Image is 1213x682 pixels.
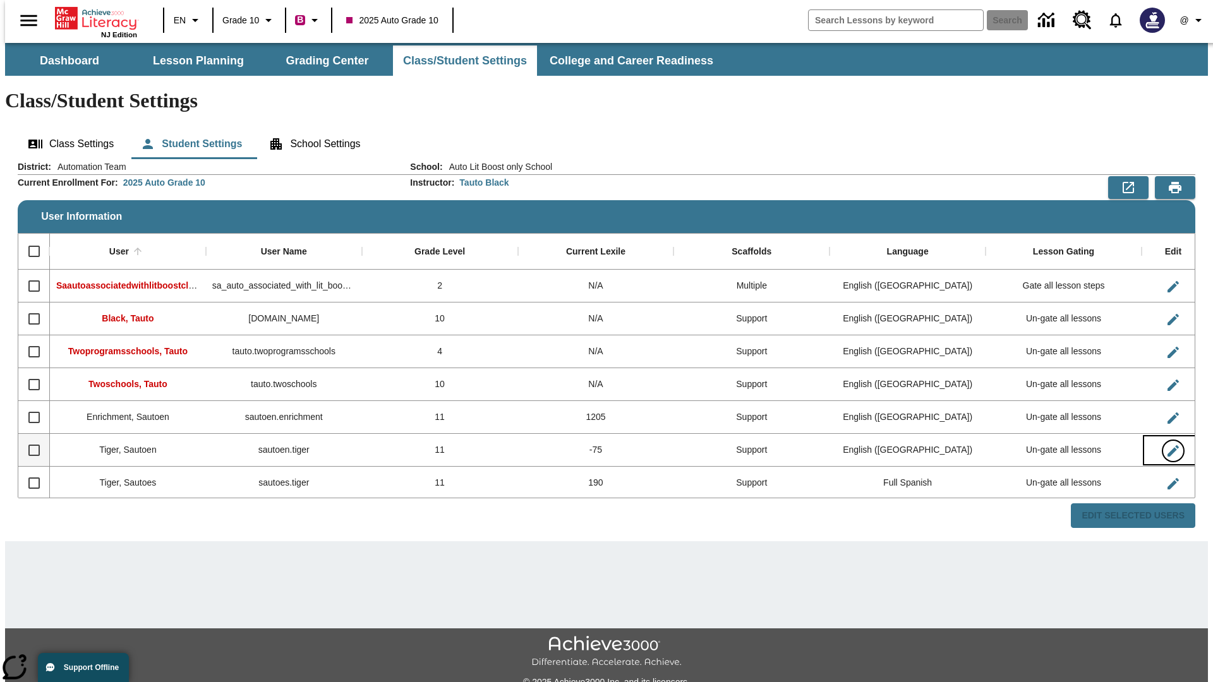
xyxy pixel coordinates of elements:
[1165,246,1181,258] div: Edit
[809,10,983,30] input: search field
[261,246,307,258] div: User Name
[673,467,830,500] div: Support
[673,270,830,302] div: Multiple
[673,368,830,401] div: Support
[986,335,1142,368] div: Un-gate all lessons
[531,636,682,668] img: Achieve3000 Differentiate Accelerate Achieve
[1161,438,1186,464] button: Edit User
[1132,4,1173,37] button: Select a new avatar
[362,467,518,500] div: 11
[18,162,51,172] h2: District :
[1161,471,1186,496] button: Edit User
[5,43,1208,76] div: SubNavbar
[986,270,1142,302] div: Gate all lesson steps
[1065,3,1099,37] a: Resource Center, Will open in new tab
[830,467,986,500] div: Full Spanish
[566,246,625,258] div: Current Lexile
[55,6,137,31] a: Home
[168,9,208,32] button: Language: EN, Select a language
[1161,307,1186,332] button: Edit User
[362,434,518,467] div: 11
[830,401,986,434] div: English (US)
[1161,274,1186,299] button: Edit User
[99,445,157,455] span: Tiger, Sautoen
[1173,9,1213,32] button: Profile/Settings
[51,160,126,173] span: Automation Team
[101,31,137,39] span: NJ Edition
[673,401,830,434] div: Support
[18,160,1195,529] div: User Information
[518,434,674,467] div: -75
[540,45,723,76] button: College and Career Readiness
[5,45,725,76] div: SubNavbar
[5,89,1208,112] h1: Class/Student Settings
[290,9,327,32] button: Boost Class color is violet red. Change class color
[1140,8,1165,33] img: Avatar
[673,335,830,368] div: Support
[986,368,1142,401] div: Un-gate all lessons
[206,467,362,500] div: sautoes.tiger
[518,368,674,401] div: N/A
[6,45,133,76] button: Dashboard
[410,177,454,188] h2: Instructor :
[206,368,362,401] div: tauto.twoschools
[68,346,188,356] span: Twoprogramsschools, Tauto
[830,434,986,467] div: English (US)
[10,2,47,39] button: Open side menu
[518,335,674,368] div: N/A
[393,45,537,76] button: Class/Student Settings
[986,302,1142,335] div: Un-gate all lessons
[206,335,362,368] div: tauto.twoprogramsschools
[100,477,157,488] span: Tiger, Sautoes
[258,129,370,159] button: School Settings
[123,176,205,189] div: 2025 Auto Grade 10
[109,246,129,258] div: User
[174,14,186,27] span: EN
[732,246,771,258] div: Scaffolds
[102,313,154,323] span: Black, Tauto
[362,270,518,302] div: 2
[1108,176,1149,199] button: Export to CSV
[459,176,509,189] div: Tauto Black
[362,302,518,335] div: 10
[1099,4,1132,37] a: Notifications
[1161,405,1186,431] button: Edit User
[518,401,674,434] div: 1205
[362,368,518,401] div: 10
[1155,176,1195,199] button: Print Preview
[217,9,281,32] button: Grade: Grade 10, Select a grade
[206,270,362,302] div: sa_auto_associated_with_lit_boost_classes
[518,270,674,302] div: N/A
[18,129,124,159] button: Class Settings
[135,45,262,76] button: Lesson Planning
[64,663,119,672] span: Support Offline
[830,335,986,368] div: English (US)
[18,177,118,188] h2: Current Enrollment For :
[297,12,303,28] span: B
[362,335,518,368] div: 4
[55,4,137,39] div: Home
[1033,246,1094,258] div: Lesson Gating
[38,653,129,682] button: Support Offline
[1180,14,1188,27] span: @
[830,368,986,401] div: English (US)
[130,129,252,159] button: Student Settings
[362,401,518,434] div: 11
[518,467,674,500] div: 190
[986,434,1142,467] div: Un-gate all lessons
[56,280,325,290] span: Saautoassociatedwithlitboostcl, Saautoassociatedwithlitboostcl
[206,401,362,434] div: sautoen.enrichment
[410,162,442,172] h2: School :
[18,129,1195,159] div: Class/Student Settings
[41,211,122,222] span: User Information
[264,45,390,76] button: Grading Center
[1030,3,1065,38] a: Data Center
[673,302,830,335] div: Support
[1161,340,1186,365] button: Edit User
[346,14,438,27] span: 2025 Auto Grade 10
[87,412,169,422] span: Enrichment, Sautoen
[414,246,465,258] div: Grade Level
[986,467,1142,500] div: Un-gate all lessons
[88,379,167,389] span: Twoschools, Tauto
[830,302,986,335] div: English (US)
